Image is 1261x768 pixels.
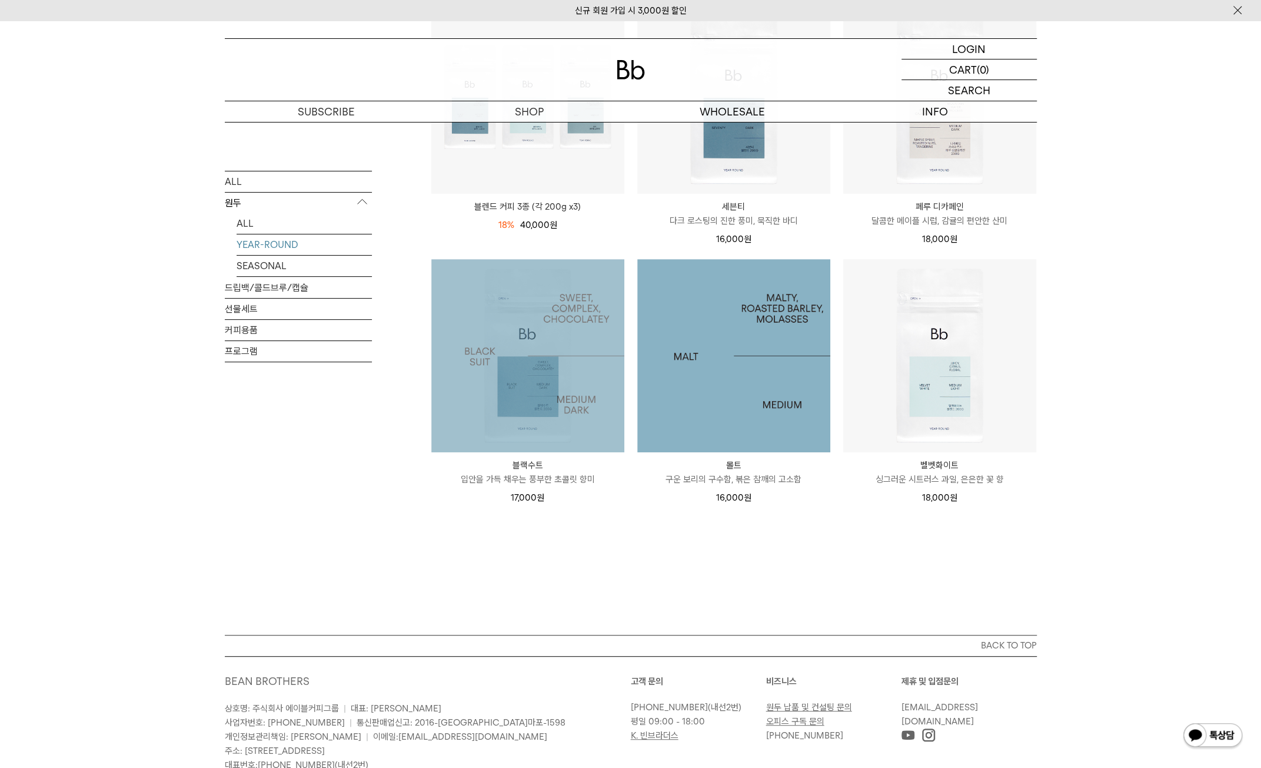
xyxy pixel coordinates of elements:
[843,200,1036,214] p: 페루 디카페인
[225,717,345,728] span: 사업자번호: [PHONE_NUMBER]
[637,458,830,472] p: 몰트
[631,702,708,713] a: [PHONE_NUMBER]
[901,702,978,727] a: [EMAIL_ADDRESS][DOMAIN_NAME]
[922,492,957,503] span: 18,000
[637,214,830,228] p: 다크 로스팅의 진한 풍미, 묵직한 바디
[950,492,957,503] span: 원
[744,234,751,244] span: 원
[716,492,751,503] span: 16,000
[631,674,766,688] p: 고객 문의
[631,714,760,729] p: 평일 09:00 - 18:00
[225,731,361,742] span: 개인정보관리책임: [PERSON_NAME]
[431,200,624,214] a: 블렌드 커피 3종 (각 200g x3)
[351,703,441,714] span: 대표: [PERSON_NAME]
[843,259,1036,452] img: 벨벳화이트
[237,213,372,234] a: ALL
[637,472,830,486] p: 구운 보리의 구수함, 볶은 참깨의 고소함
[950,234,957,244] span: 원
[637,259,830,452] a: 몰트
[637,200,830,214] p: 세븐티
[631,730,678,741] a: K. 빈브라더스
[1182,722,1243,750] img: 카카오톡 채널 1:1 채팅 버튼
[225,171,372,192] a: ALL
[350,717,352,728] span: |
[237,256,372,276] a: SEASONAL
[225,320,372,340] a: 커피용품
[901,674,1037,688] p: 제휴 및 입점문의
[617,60,645,80] img: 로고
[225,746,325,756] span: 주소: [STREET_ADDRESS]
[398,731,547,742] a: [EMAIL_ADDRESS][DOMAIN_NAME]
[631,700,760,714] p: (내선2번)
[225,277,372,298] a: 드립백/콜드브루/캡슐
[511,492,544,503] span: 17,000
[431,458,624,486] a: 블랙수트 입안을 가득 채우는 풍부한 초콜릿 향미
[843,458,1036,486] a: 벨벳화이트 싱그러운 시트러스 과일, 은은한 꽃 향
[225,341,372,362] a: 프로그램
[901,59,1037,80] a: CART (0)
[843,214,1036,228] p: 달콤한 메이플 시럽, 감귤의 편안한 산미
[225,299,372,319] a: 선물세트
[431,458,624,472] p: 블랙수트
[834,101,1037,122] p: INFO
[901,39,1037,59] a: LOGIN
[225,703,339,714] span: 상호명: 주식회사 에이블커피그룹
[843,458,1036,472] p: 벨벳화이트
[225,193,372,214] p: 원두
[344,703,346,714] span: |
[366,731,368,742] span: |
[431,259,624,452] img: 1000000031_add2_036.jpg
[766,730,843,741] a: [PHONE_NUMBER]
[225,101,428,122] a: SUBSCRIBE
[843,472,1036,486] p: 싱그러운 시트러스 과일, 은은한 꽃 향
[498,218,514,232] div: 18%
[949,59,977,80] p: CART
[952,39,986,59] p: LOGIN
[575,5,687,16] a: 신규 회원 가입 시 3,000원 할인
[637,458,830,486] a: 몰트 구운 보리의 구수함, 볶은 참깨의 고소함
[716,234,751,244] span: 16,000
[357,717,565,728] span: 통신판매업신고: 2016-[GEOGRAPHIC_DATA]마포-1598
[766,702,852,713] a: 원두 납품 및 컨설팅 문의
[431,259,624,452] a: 블랙수트
[637,259,830,452] img: 1000000026_add2_06.jpg
[225,675,310,687] a: BEAN BROTHERS
[550,220,557,230] span: 원
[766,674,901,688] p: 비즈니스
[428,101,631,122] a: SHOP
[922,234,957,244] span: 18,000
[237,234,372,255] a: YEAR-ROUND
[631,101,834,122] p: WHOLESALE
[431,472,624,486] p: 입안을 가득 채우는 풍부한 초콜릿 향미
[373,731,547,742] span: 이메일:
[225,635,1037,656] button: BACK TO TOP
[520,220,557,230] span: 40,000
[637,200,830,228] a: 세븐티 다크 로스팅의 진한 풍미, 묵직한 바디
[744,492,751,503] span: 원
[537,492,544,503] span: 원
[977,59,989,80] p: (0)
[766,716,824,727] a: 오피스 구독 문의
[843,200,1036,228] a: 페루 디카페인 달콤한 메이플 시럽, 감귤의 편안한 산미
[948,80,990,101] p: SEARCH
